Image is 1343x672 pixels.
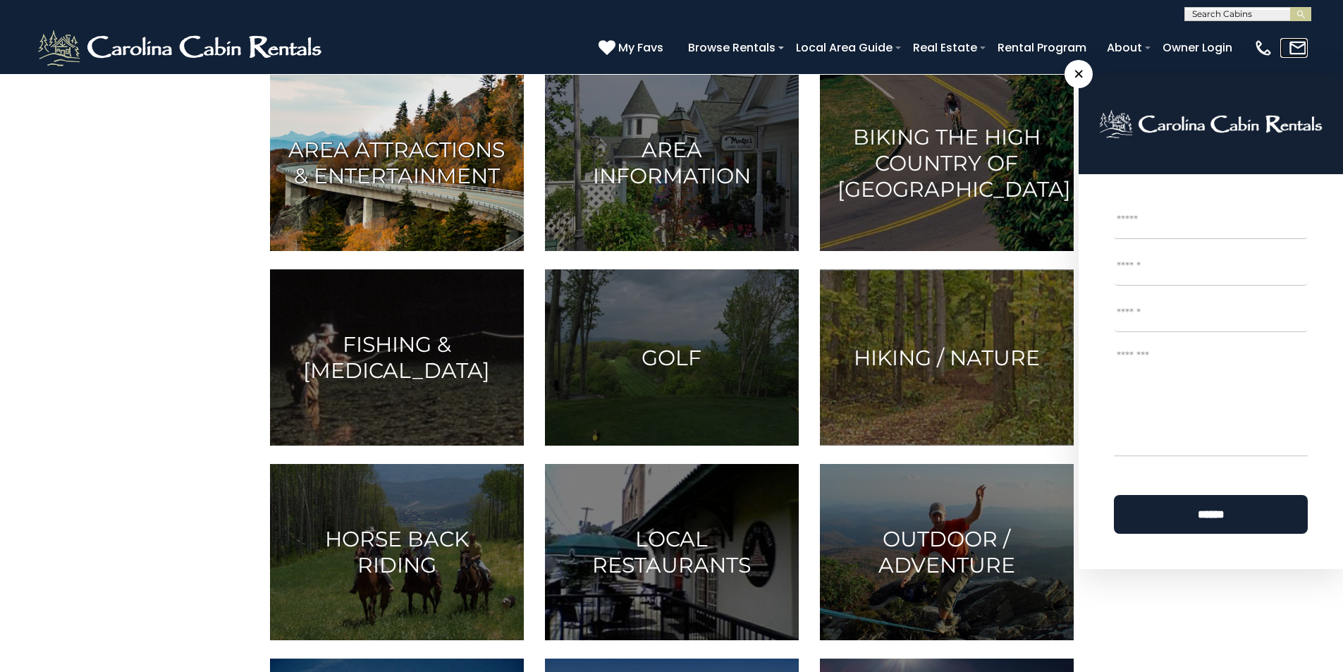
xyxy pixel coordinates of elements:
[545,269,799,446] a: Golf
[545,75,799,251] a: Area Information
[789,35,900,60] a: Local Area Guide
[820,269,1074,446] a: Hiking / Nature
[563,345,781,371] h3: Golf
[838,526,1056,578] h3: Outdoor / Adventure
[270,75,524,251] a: Area Attractions & Entertainment
[991,35,1093,60] a: Rental Program
[563,137,781,189] h3: Area Information
[288,526,506,578] h3: Horse Back Riding
[820,75,1074,251] a: Biking the High Country of [GEOGRAPHIC_DATA]
[1065,60,1093,88] span: ×
[1155,35,1239,60] a: Owner Login
[820,464,1074,640] a: Outdoor / Adventure
[618,39,663,56] span: My Favs
[1253,38,1273,58] img: phone-regular-white.png
[838,124,1056,202] h3: Biking the High Country of [GEOGRAPHIC_DATA]
[1288,38,1308,58] img: mail-regular-white.png
[563,526,781,578] h3: Local Restaurants
[1100,35,1149,60] a: About
[35,27,328,69] img: White-1-2.png
[681,35,783,60] a: Browse Rentals
[545,464,799,640] a: Local Restaurants
[599,39,667,57] a: My Favs
[1099,109,1323,139] img: logo
[270,269,524,446] a: Fishing & [MEDICAL_DATA]
[270,464,524,640] a: Horse Back Riding
[838,345,1056,371] h3: Hiking / Nature
[288,137,506,189] h3: Area Attractions & Entertainment
[906,35,984,60] a: Real Estate
[288,331,506,384] h3: Fishing & [MEDICAL_DATA]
